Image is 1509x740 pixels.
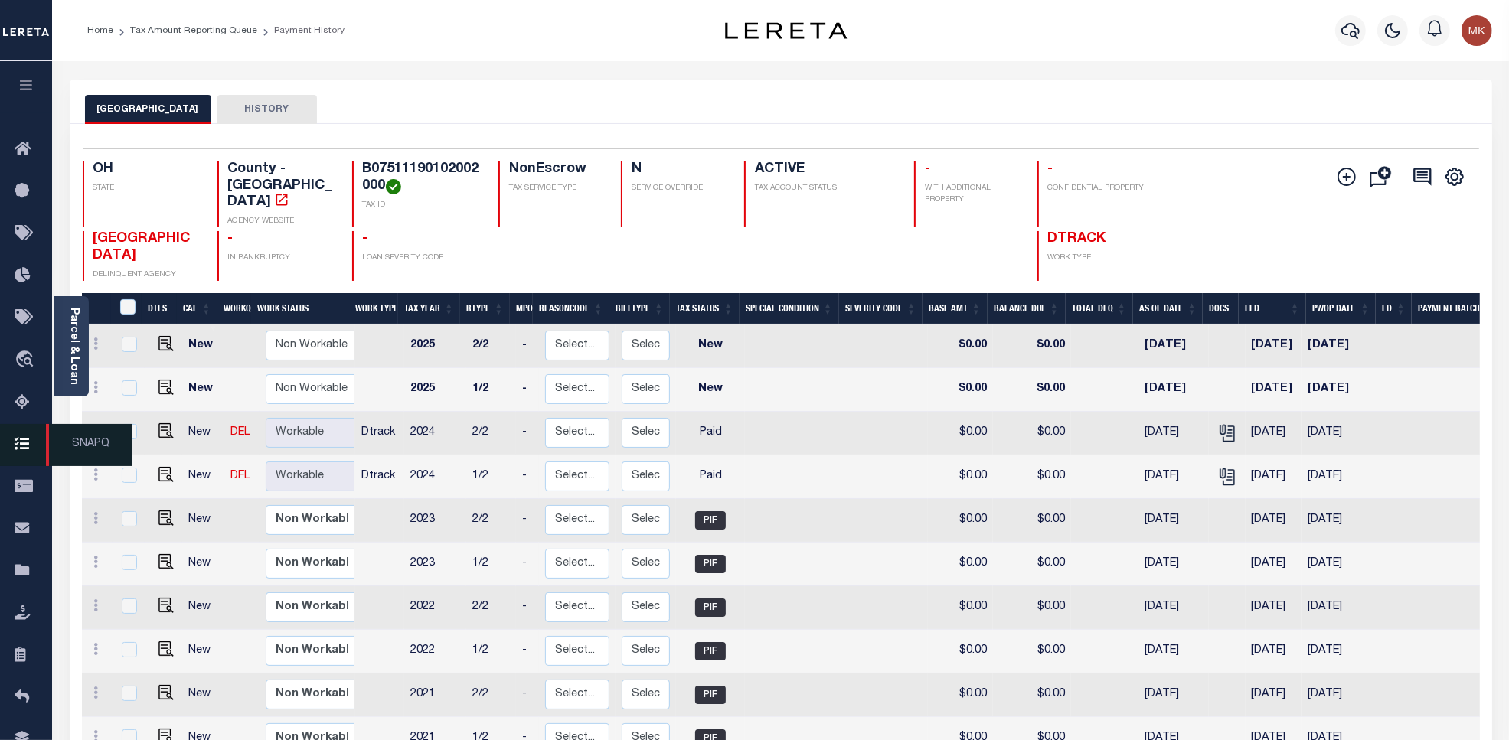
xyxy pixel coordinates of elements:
span: [GEOGRAPHIC_DATA] [93,232,198,262]
td: $0.00 [993,455,1071,499]
td: $0.00 [928,586,993,630]
td: New [676,368,745,412]
span: - [228,232,234,246]
p: WITH ADDITIONAL PROPERTY [925,183,1019,206]
span: - [1048,162,1053,176]
td: $0.00 [993,543,1071,586]
td: [DATE] [1246,630,1302,673]
p: TAX ID [363,200,480,211]
td: $0.00 [928,412,993,455]
td: [DATE] [1302,673,1370,717]
th: Balance Due: activate to sort column ascending [988,293,1066,324]
td: [DATE] [1138,673,1208,717]
td: New [182,455,224,499]
th: WorkQ [217,293,251,324]
td: [DATE] [1138,455,1208,499]
th: MPO [510,293,533,324]
span: - [925,162,930,176]
th: Work Status [251,293,354,324]
td: 1/2 [466,455,516,499]
span: PIF [695,555,726,573]
td: [DATE] [1246,324,1302,368]
td: $0.00 [993,412,1071,455]
td: $0.00 [993,368,1071,412]
th: BillType: activate to sort column ascending [609,293,670,324]
span: DTRACK [1048,232,1106,246]
td: 2/2 [466,324,516,368]
td: [DATE] [1302,324,1370,368]
td: [DATE] [1302,630,1370,673]
a: Home [87,26,113,35]
td: 2025 [404,324,466,368]
span: PIF [695,511,726,530]
p: DELINQUENT AGENCY [93,269,199,281]
th: PWOP Date: activate to sort column ascending [1306,293,1377,324]
td: 2023 [404,499,466,543]
td: $0.00 [993,499,1071,543]
p: IN BANKRUPTCY [228,253,334,264]
td: - [516,324,539,368]
td: [DATE] [1246,455,1302,499]
td: - [516,673,539,717]
td: Paid [676,455,745,499]
p: AGENCY WEBSITE [228,216,334,227]
td: $0.00 [928,499,993,543]
td: [DATE] [1246,543,1302,586]
td: [DATE] [1138,324,1208,368]
td: 2023 [404,543,466,586]
h4: N [632,161,726,178]
td: New [182,368,224,412]
th: Work Type [349,293,398,324]
a: DEL [230,427,250,438]
td: - [516,586,539,630]
td: 1/2 [466,368,516,412]
th: Base Amt: activate to sort column ascending [923,293,988,324]
th: &nbsp; [111,293,142,324]
span: PIF [695,642,726,660]
td: New [676,324,745,368]
td: 2022 [404,586,466,630]
th: Special Condition: activate to sort column ascending [740,293,839,324]
th: ELD: activate to sort column ascending [1239,293,1306,324]
td: New [182,412,224,455]
th: &nbsp;&nbsp;&nbsp;&nbsp;&nbsp;&nbsp;&nbsp;&nbsp;&nbsp;&nbsp; [82,293,111,324]
td: 2022 [404,630,466,673]
img: logo-dark.svg [725,22,848,39]
th: RType: activate to sort column ascending [460,293,510,324]
td: [DATE] [1246,499,1302,543]
td: 2025 [404,368,466,412]
th: Tax Status: activate to sort column ascending [670,293,740,324]
th: LD: activate to sort column ascending [1376,293,1412,324]
td: [DATE] [1302,543,1370,586]
a: DEL [230,471,250,481]
td: $0.00 [928,368,993,412]
td: New [182,630,224,673]
td: 2/2 [466,499,516,543]
td: [DATE] [1138,412,1208,455]
th: Tax Year: activate to sort column ascending [398,293,460,324]
td: New [182,324,224,368]
td: - [516,543,539,586]
button: HISTORY [217,95,317,124]
p: STATE [93,183,199,194]
td: 2024 [404,455,466,499]
p: LOAN SEVERITY CODE [363,253,480,264]
td: [DATE] [1302,499,1370,543]
td: $0.00 [993,630,1071,673]
h4: County - [GEOGRAPHIC_DATA] [228,161,334,211]
a: Tax Amount Reporting Queue [130,26,257,35]
td: $0.00 [928,543,993,586]
td: 1/2 [466,630,516,673]
td: [DATE] [1138,586,1208,630]
td: 2/2 [466,412,516,455]
th: Docs [1203,293,1239,324]
h4: OH [93,161,199,178]
td: - [516,630,539,673]
th: Severity Code: activate to sort column ascending [839,293,923,324]
span: SNAPQ [46,424,132,466]
span: - [363,232,368,246]
td: - [516,368,539,412]
td: [DATE] [1302,412,1370,455]
td: 2/2 [466,586,516,630]
td: $0.00 [928,673,993,717]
